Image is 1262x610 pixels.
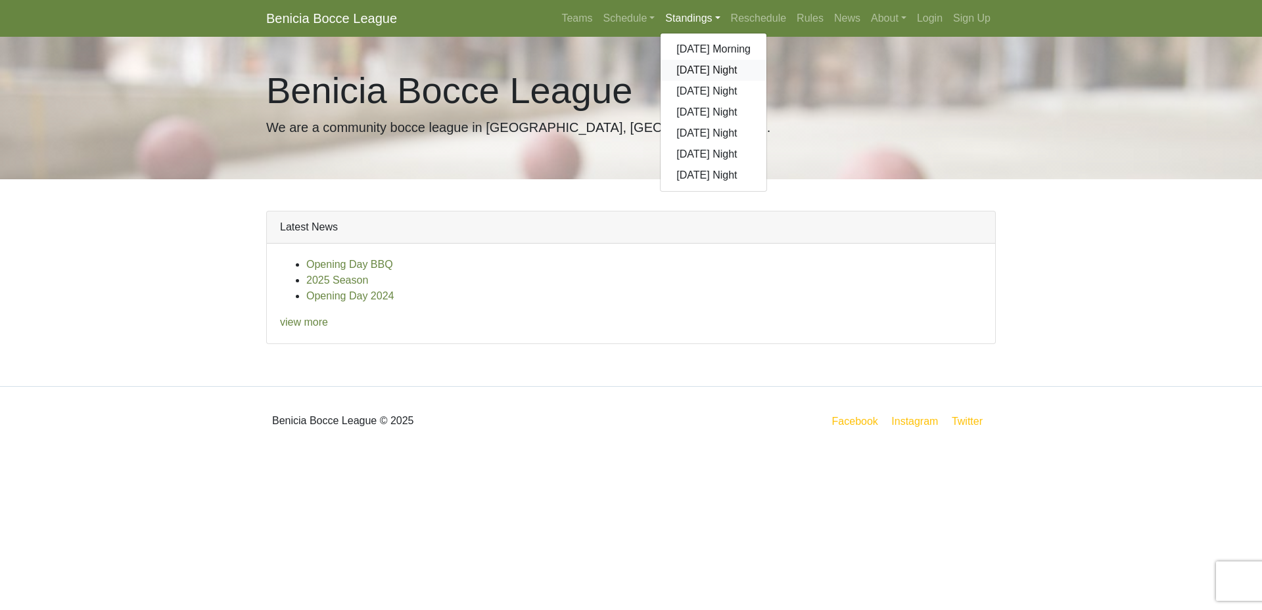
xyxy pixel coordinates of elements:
a: Facebook [830,413,881,429]
a: [DATE] Night [661,102,766,123]
a: view more [280,316,328,328]
a: Teams [556,5,597,32]
a: Schedule [598,5,661,32]
a: [DATE] Morning [661,39,766,60]
a: Benicia Bocce League [266,5,397,32]
a: About [866,5,912,32]
a: Rules [791,5,829,32]
a: Sign Up [948,5,996,32]
a: [DATE] Night [661,165,766,186]
a: News [829,5,866,32]
a: Standings [660,5,725,32]
a: [DATE] Night [661,123,766,144]
a: [DATE] Night [661,144,766,165]
a: Opening Day 2024 [306,290,394,301]
a: Login [912,5,948,32]
a: 2025 Season [306,274,368,286]
div: Benicia Bocce League © 2025 [256,397,631,445]
a: Twitter [949,413,993,429]
a: Reschedule [726,5,792,32]
p: We are a community bocce league in [GEOGRAPHIC_DATA], [GEOGRAPHIC_DATA]. [266,118,996,137]
div: Latest News [267,211,995,244]
a: Instagram [889,413,941,429]
a: [DATE] Night [661,81,766,102]
h1: Benicia Bocce League [266,68,996,112]
a: Opening Day BBQ [306,259,393,270]
a: [DATE] Night [661,60,766,81]
div: Standings [660,33,767,192]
